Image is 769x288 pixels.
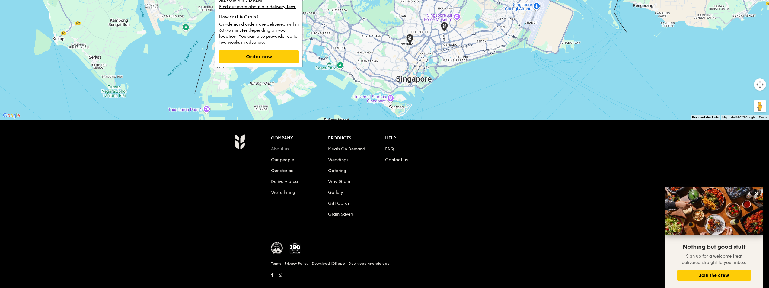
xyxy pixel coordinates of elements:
a: Delivery area [271,179,298,184]
span: Map data ©2025 Google [722,116,755,119]
a: About us [271,146,289,152]
a: Weddings [328,157,348,162]
button: Order now [219,50,299,63]
p: On-demand orders are delivered within 30-75 minutes depending on your location. You can also pre-... [219,20,299,46]
img: DSC07876-Edit02-Large.jpeg [665,187,763,235]
div: Help [385,134,442,142]
a: Terms [271,261,281,266]
a: Download iOS app [312,261,345,266]
a: Open this area in Google Maps (opens a new window) [2,112,21,120]
div: Company [271,134,328,142]
button: Join the crew [677,270,751,281]
a: Contact us [385,157,408,162]
a: We’re hiring [271,190,295,195]
img: MUIS Halal Certified [271,242,283,254]
a: Meals On Demand [328,146,365,152]
a: Terms [759,116,767,119]
a: Gallery [328,190,343,195]
a: Order now [219,54,299,59]
a: Why Grain [328,179,350,184]
span: Sign up for a welcome treat delivered straight to your inbox. [682,254,746,265]
a: Download Android app [349,261,390,266]
img: Google [2,112,21,120]
a: FAQ [385,146,394,152]
button: Close [752,189,761,198]
button: Drag Pegman onto the map to open Street View [754,100,766,112]
div: Products [328,134,385,142]
a: Our stories [271,168,293,173]
a: Find out more about our delivery fees. [219,4,296,9]
button: Map camera controls [754,78,766,91]
a: Privacy Policy [285,261,308,266]
a: Grain Savers [328,212,354,217]
button: Keyboard shortcuts [692,115,719,120]
a: Catering [328,168,346,173]
strong: How fast is Grain? [219,14,258,20]
a: Gift Cards [328,201,349,206]
h6: Revision [211,279,558,284]
span: Nothing but good stuff [683,243,745,251]
img: Grain [234,134,245,149]
a: Our people [271,157,294,162]
img: ISO Certified [289,242,301,254]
